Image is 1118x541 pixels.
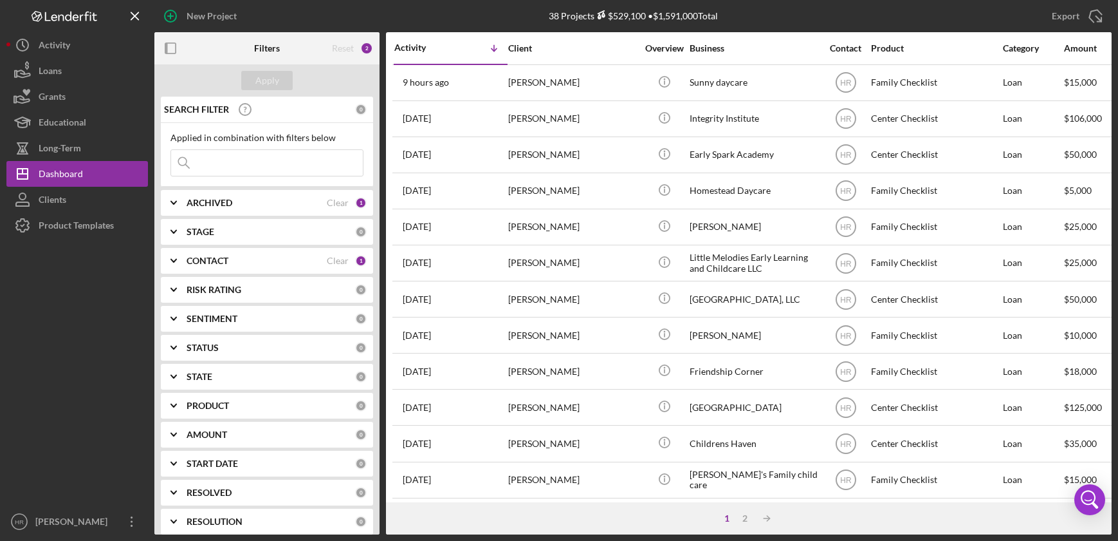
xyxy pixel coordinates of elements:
[840,223,852,232] text: HR
[690,102,818,136] div: Integrity Institute
[187,517,243,527] b: RESOLUTION
[6,509,148,535] button: HR[PERSON_NAME]
[1064,366,1097,377] span: $18,000
[403,330,431,341] time: 2025-09-29 14:34
[508,246,637,280] div: [PERSON_NAME]
[1064,113,1102,124] span: $106,000
[508,463,637,497] div: [PERSON_NAME]
[403,185,431,196] time: 2025-10-09 13:45
[840,115,852,124] text: HR
[403,475,431,485] time: 2025-09-18 19:22
[327,256,349,266] div: Clear
[187,227,214,237] b: STAGE
[594,10,646,21] div: $529,100
[6,32,148,58] button: Activity
[871,66,1000,100] div: Family Checklist
[736,513,754,524] div: 2
[840,331,852,340] text: HR
[187,488,232,498] b: RESOLVED
[508,43,637,53] div: Client
[6,109,148,135] button: Educational
[1003,174,1063,208] div: Loan
[355,255,367,267] div: 1
[39,32,70,61] div: Activity
[403,439,431,449] time: 2025-09-19 20:07
[355,429,367,441] div: 0
[508,210,637,244] div: [PERSON_NAME]
[508,174,637,208] div: [PERSON_NAME]
[840,440,852,449] text: HR
[355,313,367,325] div: 0
[355,371,367,383] div: 0
[355,400,367,412] div: 0
[1003,66,1063,100] div: Loan
[187,314,237,324] b: SENTIMENT
[355,197,367,209] div: 1
[6,84,148,109] button: Grants
[840,151,852,160] text: HR
[6,135,148,161] a: Long-Term
[1003,463,1063,497] div: Loan
[6,187,148,213] button: Clients
[403,222,431,232] time: 2025-10-08 22:26
[1003,210,1063,244] div: Loan
[187,372,212,382] b: STATE
[508,499,637,533] div: [PERSON_NAME]
[871,426,1000,460] div: Center Checklist
[332,43,354,53] div: Reset
[187,256,228,266] b: CONTACT
[840,476,852,485] text: HR
[39,84,66,113] div: Grants
[39,161,83,190] div: Dashboard
[1003,354,1063,388] div: Loan
[1064,221,1097,232] span: $25,000
[1003,43,1063,53] div: Category
[1003,426,1063,460] div: Loan
[355,104,367,115] div: 0
[355,487,367,498] div: 0
[690,318,818,352] div: [PERSON_NAME]
[355,458,367,470] div: 0
[690,354,818,388] div: Friendship Corner
[355,226,367,238] div: 0
[1052,3,1079,29] div: Export
[508,354,637,388] div: [PERSON_NAME]
[1064,438,1097,449] span: $35,000
[6,161,148,187] button: Dashboard
[255,71,279,90] div: Apply
[1064,474,1097,485] span: $15,000
[1074,484,1105,515] div: Open Intercom Messenger
[39,109,86,138] div: Educational
[187,430,227,440] b: AMOUNT
[1003,282,1063,316] div: Loan
[821,43,870,53] div: Contact
[403,366,431,377] time: 2025-09-26 00:31
[1064,43,1112,53] div: Amount
[871,174,1000,208] div: Family Checklist
[508,138,637,172] div: [PERSON_NAME]
[1064,257,1097,268] span: $25,000
[403,113,431,124] time: 2025-10-10 20:41
[6,213,148,238] button: Product Templates
[840,295,852,304] text: HR
[871,282,1000,316] div: Center Checklist
[403,403,431,413] time: 2025-09-24 19:06
[690,246,818,280] div: Little Melodies Early Learning and Childcare LLC
[403,77,449,88] time: 2025-10-13 06:45
[187,198,232,208] b: ARCHIVED
[871,390,1000,424] div: Center Checklist
[1003,246,1063,280] div: Loan
[1039,3,1112,29] button: Export
[871,210,1000,244] div: Family Checklist
[1064,77,1097,88] span: $15,000
[690,210,818,244] div: [PERSON_NAME]
[640,43,688,53] div: Overview
[1064,149,1097,160] span: $50,000
[154,3,250,29] button: New Project
[871,499,1000,533] div: Center Checklist
[187,343,219,353] b: STATUS
[840,259,852,268] text: HR
[871,463,1000,497] div: Family Checklist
